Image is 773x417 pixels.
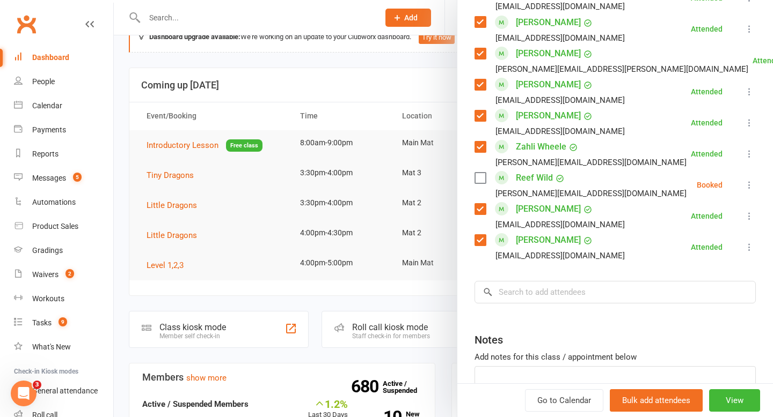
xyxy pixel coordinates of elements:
[495,62,748,76] div: [PERSON_NAME][EMAIL_ADDRESS][PERSON_NAME][DOMAIN_NAME]
[73,173,82,182] span: 5
[495,31,625,45] div: [EMAIL_ADDRESS][DOMAIN_NAME]
[32,222,78,230] div: Product Sales
[14,335,113,359] a: What's New
[13,11,40,38] a: Clubworx
[691,119,723,126] div: Attended
[691,88,723,95] div: Attended
[32,294,64,303] div: Workouts
[14,94,113,118] a: Calendar
[32,174,66,182] div: Messages
[32,53,69,62] div: Dashboard
[516,169,553,187] a: Reef Wild
[525,389,603,412] a: Go to Calendar
[516,138,566,155] a: Zahli Wheele
[32,150,59,158] div: Reports
[14,70,113,94] a: People
[495,218,625,232] div: [EMAIL_ADDRESS][DOMAIN_NAME]
[475,351,756,363] div: Add notes for this class / appointment below
[32,318,52,327] div: Tasks
[691,212,723,220] div: Attended
[14,379,113,403] a: General attendance kiosk mode
[495,155,687,169] div: [PERSON_NAME][EMAIL_ADDRESS][DOMAIN_NAME]
[32,270,59,279] div: Waivers
[32,246,63,255] div: Gradings
[32,77,55,86] div: People
[691,25,723,33] div: Attended
[65,269,74,278] span: 2
[495,124,625,138] div: [EMAIL_ADDRESS][DOMAIN_NAME]
[475,281,756,303] input: Search to add attendees
[516,200,581,218] a: [PERSON_NAME]
[14,46,113,70] a: Dashboard
[691,243,723,251] div: Attended
[33,381,41,389] span: 3
[14,166,113,190] a: Messages 5
[14,263,113,287] a: Waivers 2
[516,76,581,93] a: [PERSON_NAME]
[14,214,113,239] a: Product Sales
[495,187,687,200] div: [PERSON_NAME][EMAIL_ADDRESS][DOMAIN_NAME]
[14,118,113,142] a: Payments
[516,107,581,124] a: [PERSON_NAME]
[14,190,113,214] a: Automations
[516,232,581,249] a: [PERSON_NAME]
[697,181,723,189] div: Booked
[475,332,503,347] div: Notes
[11,381,37,406] iframe: Intercom live chat
[516,14,581,31] a: [PERSON_NAME]
[516,45,581,62] a: [PERSON_NAME]
[14,142,113,166] a: Reports
[495,93,625,107] div: [EMAIL_ADDRESS][DOMAIN_NAME]
[495,249,625,263] div: [EMAIL_ADDRESS][DOMAIN_NAME]
[32,342,71,351] div: What's New
[59,317,67,326] span: 9
[709,389,760,412] button: View
[32,198,76,206] div: Automations
[32,386,98,395] div: General attendance
[14,287,113,311] a: Workouts
[14,239,113,263] a: Gradings
[14,311,113,335] a: Tasks 9
[691,150,723,158] div: Attended
[32,101,62,110] div: Calendar
[610,389,703,412] button: Bulk add attendees
[32,125,66,134] div: Payments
